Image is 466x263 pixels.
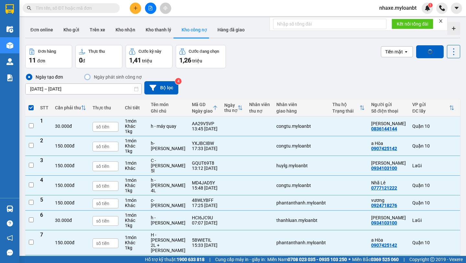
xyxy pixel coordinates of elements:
div: 150.000 [55,240,86,245]
div: 07:07 [DATE] [192,220,218,225]
div: 4 [40,178,49,193]
span: notification [7,235,13,241]
span: đơn [37,58,45,63]
div: 1 món [125,213,144,218]
div: 1 kg [125,148,144,154]
div: h - máy quay [151,124,185,129]
div: Tiền mặt [385,49,403,55]
div: Khác [125,203,144,208]
div: Cước đang chọn [189,49,219,54]
input: số tiền [93,142,118,151]
div: 0777121222 [371,185,397,191]
div: Khác [125,143,144,148]
div: 0907425142 [371,243,397,248]
button: Trên xe [84,22,110,38]
span: đ [72,240,74,245]
div: h - phụ tùng [151,215,185,225]
div: STT [40,105,49,110]
div: Cước kỳ này [139,49,161,54]
div: Quận 10 [412,124,454,129]
img: warehouse-icon [6,42,13,49]
div: 1 món [125,198,144,203]
div: 7 [40,232,49,253]
button: Đơn online [25,22,58,38]
span: Hỗ trợ kỹ thuật: [145,256,205,263]
div: 1 [40,118,49,134]
button: Kết nối tổng đài [392,19,433,29]
div: GQUT69T8 [192,160,218,166]
div: Người gửi [371,102,406,107]
div: h- vàng [151,141,185,151]
input: số tiền [93,122,118,132]
div: 1 kg [125,129,144,134]
img: icon-new-feature [425,5,430,11]
div: Chi tiết [125,105,144,110]
span: aim [163,6,168,10]
strong: 0708 023 035 - 0935 103 250 [288,257,347,262]
div: 150.000 [55,200,86,205]
div: Trạng thái [332,108,360,114]
div: 0934103100 [371,166,397,171]
span: 1,26 [179,56,191,64]
div: LaGi [412,163,454,168]
div: Quận 10 [412,143,454,148]
span: đ [69,124,72,129]
div: YXJBCIBW [192,141,218,146]
div: 0924718276 [371,203,397,208]
div: Ngày giao [192,108,213,114]
svg: open [404,49,409,54]
div: Khác [125,218,144,223]
div: Thực thu [93,105,118,110]
sup: 1 [428,3,433,7]
div: giao hàng [276,108,326,114]
button: Kho nhận [110,22,140,38]
div: Khác [125,240,144,245]
div: thanhluan.myloanbt [276,218,326,223]
div: Ngày tạo đơn [33,73,63,81]
button: aim [160,3,171,14]
div: 6 [40,213,49,228]
button: Kho thanh lý [140,22,176,38]
div: Quận 10 [412,200,454,205]
div: 150.000 [55,143,86,148]
img: warehouse-icon [6,58,13,65]
th: Toggle SortBy [329,99,368,116]
div: Ngày [224,103,238,108]
span: đ [72,183,74,188]
span: copyright [430,257,435,262]
div: 1 món [125,160,144,166]
div: 17:25 [DATE] [192,203,218,208]
button: loading Thu tiền [416,45,444,58]
span: nhaxe.myloanbt [374,4,422,12]
div: congtu.myloanbt [276,124,326,129]
span: đ [72,143,74,148]
button: Kho công nợ [176,22,212,38]
strong: 0369 525 060 [371,257,399,262]
div: 5 [40,197,49,208]
div: 5BWIETIL [192,237,218,243]
th: Toggle SortBy [52,99,89,116]
th: Toggle SortBy [409,99,458,116]
div: Tạo kho hàng mới [447,22,460,35]
div: c-vàng [151,198,185,208]
div: 0836144144 [371,126,397,131]
div: HCI6JC9U [192,215,218,220]
div: Kim tuyết [371,215,406,220]
div: Số điện thoại [371,108,406,114]
div: 0934103100 [371,220,397,225]
sup: 4 [175,78,182,84]
div: a Hòa [371,237,406,243]
div: 1 món [125,178,144,183]
div: Nhã Lê [371,180,406,185]
span: Kết nối tổng đài [397,20,428,27]
span: 11 [29,56,36,64]
button: Bộ lọc [144,81,178,94]
div: Ngày phát sinh công nợ [91,73,142,81]
div: Khác [125,166,144,171]
span: 1 [429,3,431,7]
div: 30.000 [55,218,86,223]
span: đ [69,218,72,223]
div: VP gửi [412,102,449,107]
div: Quận 10 [412,240,454,245]
div: a Hòa [371,141,406,146]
